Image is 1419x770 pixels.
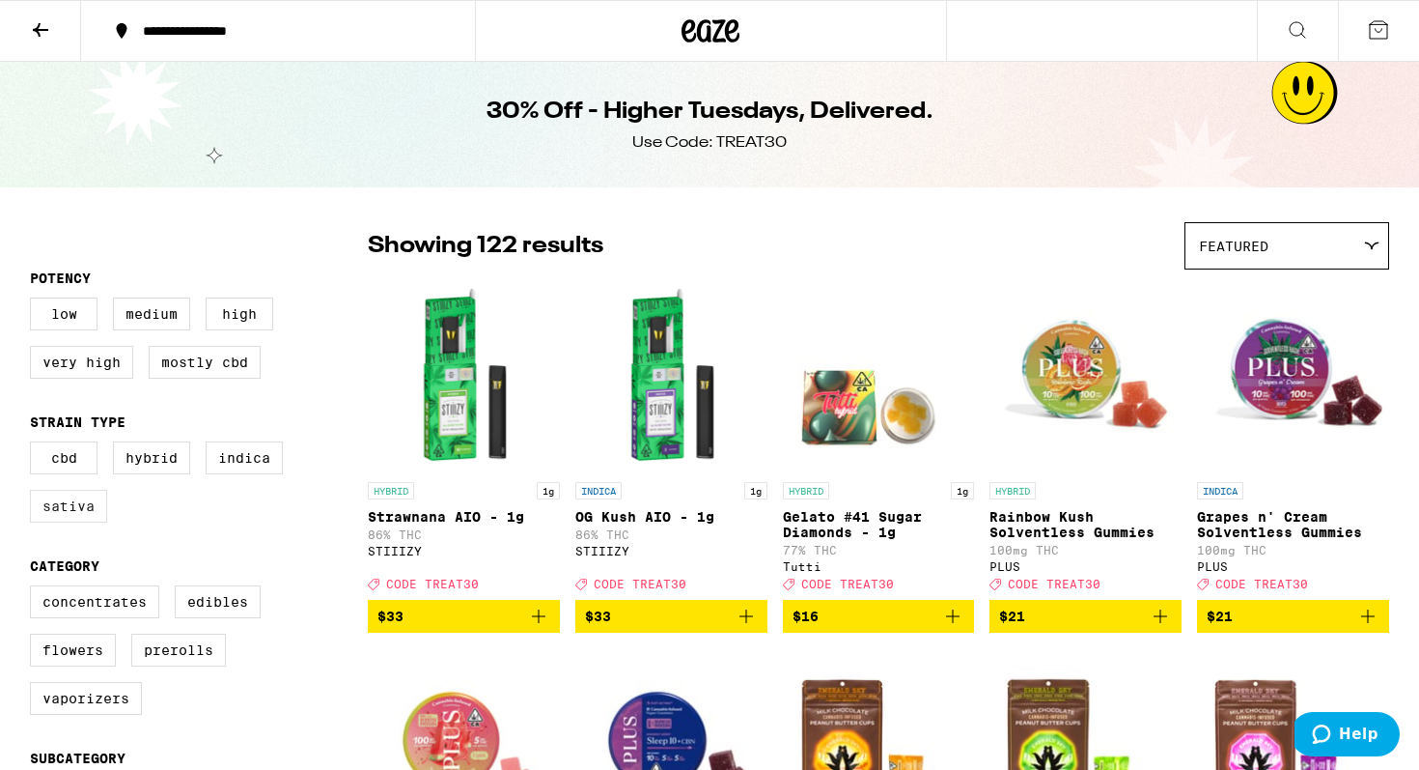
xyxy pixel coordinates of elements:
button: Add to bag [783,600,975,633]
legend: Subcategory [30,751,125,766]
div: STIIIZY [575,545,767,557]
legend: Potency [30,271,91,286]
h1: 30% Off - Higher Tuesdays, Delivered. [487,96,933,128]
legend: Strain Type [30,414,125,430]
label: Hybrid [113,442,190,474]
a: Open page for Gelato #41 Sugar Diamonds - 1g from Tutti [783,279,975,600]
img: STIIIZY - OG Kush AIO - 1g [575,279,767,472]
label: Medium [113,298,190,330]
label: CBD [30,442,97,474]
p: HYBRID [368,482,414,499]
button: Add to bag [1197,600,1389,633]
a: Open page for Grapes n' Cream Solventless Gummies from PLUS [1197,279,1389,600]
p: INDICA [1197,482,1243,499]
legend: Category [30,558,99,574]
p: 100mg THC [1197,544,1389,556]
span: CODE TREAT30 [386,578,479,590]
p: 100mg THC [989,544,1182,556]
div: STIIIZY [368,545,560,557]
button: Add to bag [989,600,1182,633]
img: PLUS - Grapes n' Cream Solventless Gummies [1197,279,1389,472]
a: Open page for Rainbow Kush Solventless Gummies from PLUS [989,279,1182,600]
div: PLUS [989,560,1182,573]
p: 1g [744,482,767,499]
div: Use Code: TREAT30 [632,132,787,154]
button: Add to bag [368,600,560,633]
span: CODE TREAT30 [801,578,894,590]
iframe: Opens a widget where you can find more information [1294,712,1400,760]
span: CODE TREAT30 [1008,578,1100,590]
img: Tutti - Gelato #41 Sugar Diamonds - 1g [783,279,975,472]
span: $21 [999,609,1025,624]
p: Showing 122 results [368,230,603,263]
span: $33 [585,609,611,624]
label: Concentrates [30,585,159,618]
p: Strawnana AIO - 1g [368,509,560,525]
p: HYBRID [783,482,829,499]
label: Mostly CBD [149,346,261,379]
span: Featured [1199,239,1268,254]
label: Indica [206,442,283,474]
label: Edibles [175,585,261,618]
p: 1g [537,482,560,499]
p: Rainbow Kush Solventless Gummies [989,509,1182,540]
label: Low [30,298,97,330]
label: Sativa [30,490,107,523]
span: $33 [377,609,403,624]
label: High [206,298,273,330]
div: PLUS [1197,560,1389,573]
img: STIIIZY - Strawnana AIO - 1g [368,279,560,472]
p: 86% THC [575,528,767,541]
p: HYBRID [989,482,1036,499]
span: $16 [793,609,819,624]
a: Open page for Strawnana AIO - 1g from STIIIZY [368,279,560,600]
button: Add to bag [575,600,767,633]
label: Prerolls [131,634,226,667]
p: Gelato #41 Sugar Diamonds - 1g [783,509,975,540]
span: CODE TREAT30 [594,578,686,590]
span: $21 [1207,609,1233,624]
p: Grapes n' Cream Solventless Gummies [1197,509,1389,540]
p: OG Kush AIO - 1g [575,509,767,525]
img: PLUS - Rainbow Kush Solventless Gummies [989,279,1182,472]
p: 86% THC [368,528,560,541]
p: INDICA [575,482,622,499]
p: 1g [951,482,974,499]
label: Flowers [30,634,116,667]
p: 77% THC [783,544,975,556]
a: Open page for OG Kush AIO - 1g from STIIIZY [575,279,767,600]
div: Tutti [783,560,975,573]
label: Very High [30,346,133,379]
span: CODE TREAT30 [1215,578,1308,590]
label: Vaporizers [30,682,142,715]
